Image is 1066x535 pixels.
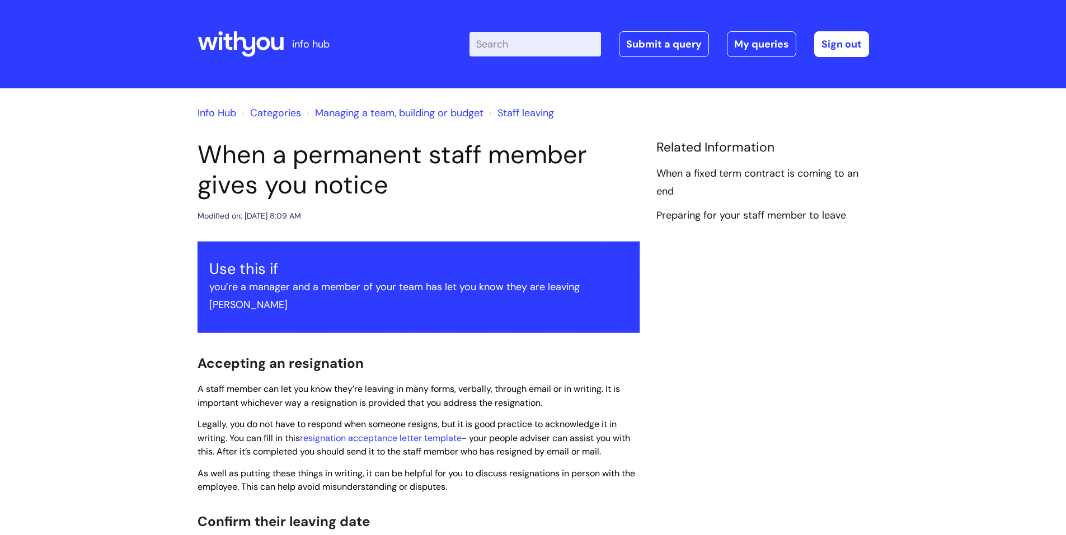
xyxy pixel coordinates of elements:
li: Solution home [239,104,301,122]
a: Categories [250,106,301,120]
a: When a fixed term contract is coming to an end [656,167,858,199]
a: Sign out [814,31,869,57]
li: Managing a team, building or budget [304,104,483,122]
h3: Use this if [209,260,628,278]
input: Search [469,32,601,56]
span: As well as putting these things in writing, it can be helpful for you to discuss resignations in ... [198,467,635,493]
p: info hub [292,35,330,53]
li: Staff leaving [486,104,554,122]
a: resignation acceptance letter template [300,432,462,444]
span: Legally, you do not have to respond when someone resigns, but it is good practice to acknowledge ... [198,418,630,458]
span: Confirm their leaving date [198,513,370,530]
a: Preparing for your staff member to leave [656,209,846,223]
h1: When a permanent staff member gives you notice [198,140,640,200]
p: you’re a manager and a member of your team has let you know they are leaving [PERSON_NAME] [209,278,628,314]
div: Modified on: [DATE] 8:09 AM [198,209,301,223]
a: My queries [727,31,796,57]
a: Submit a query [619,31,709,57]
h4: Related Information [656,140,869,155]
a: Managing a team, building or budget [315,106,483,120]
span: Accepting an resignation [198,354,364,372]
span: A staff member can let you know they’re leaving in many forms, verbally, through email or in writ... [198,383,620,409]
a: Staff leaving [497,106,554,120]
a: Info Hub [198,106,236,120]
div: | - [469,31,869,57]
